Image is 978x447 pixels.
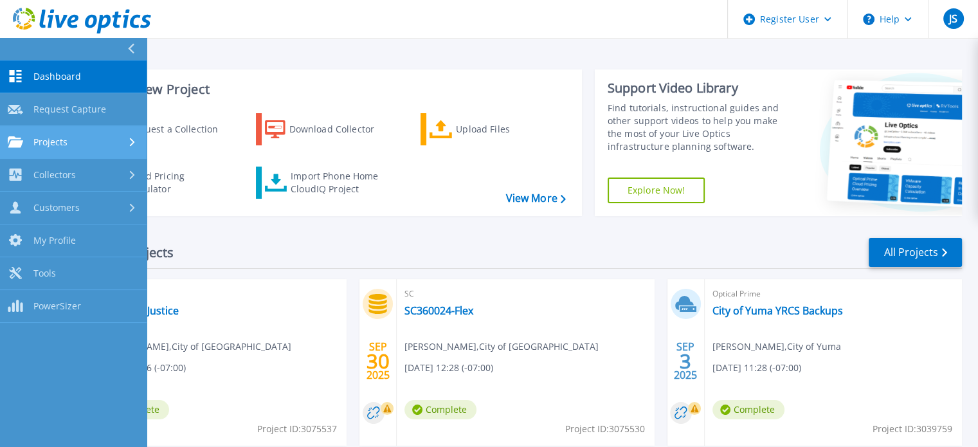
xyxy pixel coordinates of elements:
[680,356,691,367] span: 3
[949,14,957,24] span: JS
[712,361,801,375] span: [DATE] 11:28 (-07:00)
[873,422,952,436] span: Project ID: 3039759
[128,116,231,142] div: Request a Collection
[97,287,339,301] span: SC
[91,82,565,96] h3: Start a New Project
[869,238,962,267] a: All Projects
[33,169,76,181] span: Collectors
[404,361,493,375] span: [DATE] 12:28 (-07:00)
[421,113,564,145] a: Upload Files
[33,136,68,148] span: Projects
[712,287,954,301] span: Optical Prime
[33,268,56,279] span: Tools
[608,80,792,96] div: Support Video Library
[608,178,705,203] a: Explore Now!
[126,170,229,196] div: Cloud Pricing Calculator
[367,356,390,367] span: 30
[712,400,784,419] span: Complete
[673,338,698,385] div: SEP 2025
[257,422,337,436] span: Project ID: 3075537
[33,202,80,214] span: Customers
[404,340,599,354] span: [PERSON_NAME] , City of [GEOGRAPHIC_DATA]
[289,116,392,142] div: Download Collector
[33,300,81,312] span: PowerSizer
[712,304,843,317] a: City of Yuma YRCS Backups
[505,192,565,205] a: View More
[456,116,559,142] div: Upload Files
[366,338,390,385] div: SEP 2025
[91,113,235,145] a: Request a Collection
[291,170,391,196] div: Import Phone Home CloudIQ Project
[404,304,473,317] a: SC360024-Flex
[404,287,646,301] span: SC
[256,113,399,145] a: Download Collector
[91,167,235,199] a: Cloud Pricing Calculator
[97,340,291,354] span: [PERSON_NAME] , City of [GEOGRAPHIC_DATA]
[33,104,106,115] span: Request Capture
[565,422,645,436] span: Project ID: 3075530
[33,235,76,246] span: My Profile
[33,71,81,82] span: Dashboard
[608,102,792,153] div: Find tutorials, instructional guides and other support videos to help you make the most of your L...
[712,340,841,354] span: [PERSON_NAME] , City of Yuma
[404,400,476,419] span: Complete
